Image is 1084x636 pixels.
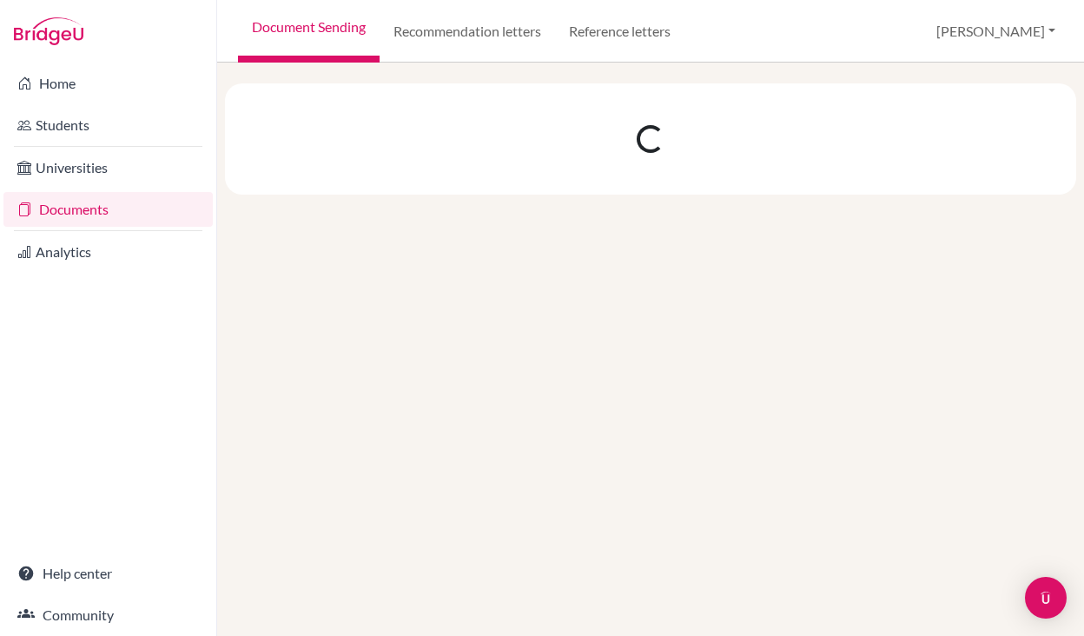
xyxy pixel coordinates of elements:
[3,108,213,142] a: Students
[3,556,213,591] a: Help center
[929,15,1063,48] button: [PERSON_NAME]
[14,17,83,45] img: Bridge-U
[3,66,213,101] a: Home
[3,235,213,269] a: Analytics
[3,598,213,633] a: Community
[3,192,213,227] a: Documents
[3,150,213,185] a: Universities
[1025,577,1067,619] div: Open Intercom Messenger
